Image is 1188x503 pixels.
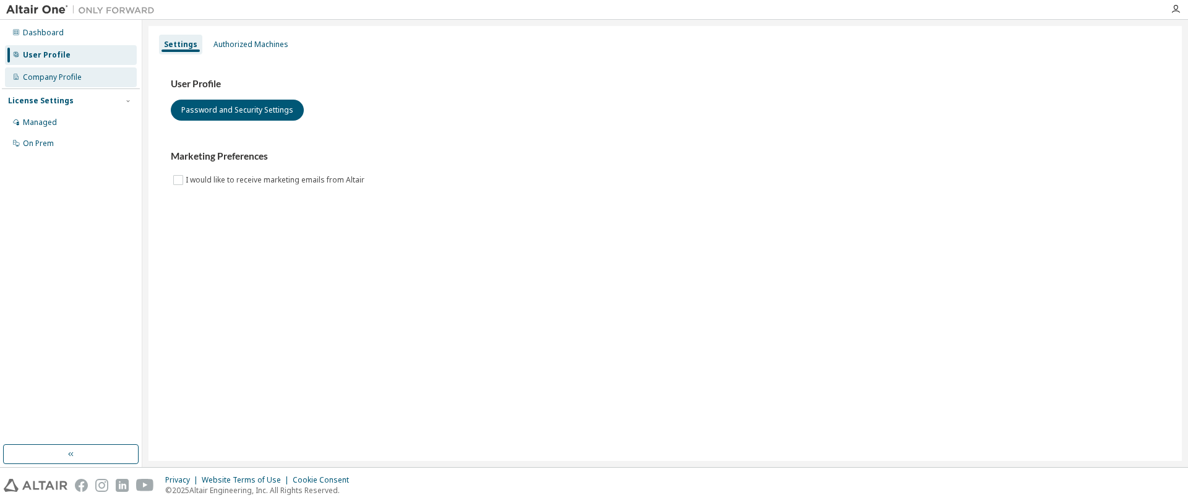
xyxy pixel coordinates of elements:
[8,96,74,106] div: License Settings
[23,72,82,82] div: Company Profile
[23,50,71,60] div: User Profile
[165,475,202,485] div: Privacy
[95,479,108,492] img: instagram.svg
[293,475,356,485] div: Cookie Consent
[202,475,293,485] div: Website Terms of Use
[171,100,304,121] button: Password and Security Settings
[116,479,129,492] img: linkedin.svg
[213,40,288,49] div: Authorized Machines
[164,40,197,49] div: Settings
[136,479,154,492] img: youtube.svg
[23,118,57,127] div: Managed
[186,173,367,187] label: I would like to receive marketing emails from Altair
[171,150,1160,163] h3: Marketing Preferences
[6,4,161,16] img: Altair One
[23,139,54,148] div: On Prem
[171,78,1160,90] h3: User Profile
[23,28,64,38] div: Dashboard
[165,485,356,496] p: © 2025 Altair Engineering, Inc. All Rights Reserved.
[75,479,88,492] img: facebook.svg
[4,479,67,492] img: altair_logo.svg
